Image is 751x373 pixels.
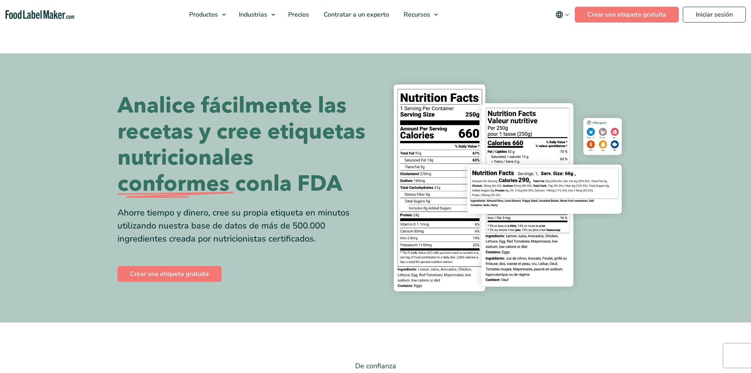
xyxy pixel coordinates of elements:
[117,266,222,282] a: Crear una etiqueta gratuita
[187,10,219,19] span: Productos
[117,93,370,197] h1: Analice fácilmente las recetas y cree etiquetas nutricionales la FDA
[575,7,679,22] a: Crear una etiqueta gratuita
[286,10,310,19] span: Precios
[237,10,268,19] span: Industrias
[117,171,273,197] span: conformes con
[321,10,390,19] span: Contratar a un experto
[117,360,634,372] p: De confianza
[401,10,431,19] span: Recursos
[117,206,370,246] div: Ahorre tiempo y dinero, cree su propia etiqueta en minutos utilizando nuestra base de datos de má...
[683,7,746,22] a: Iniciar sesión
